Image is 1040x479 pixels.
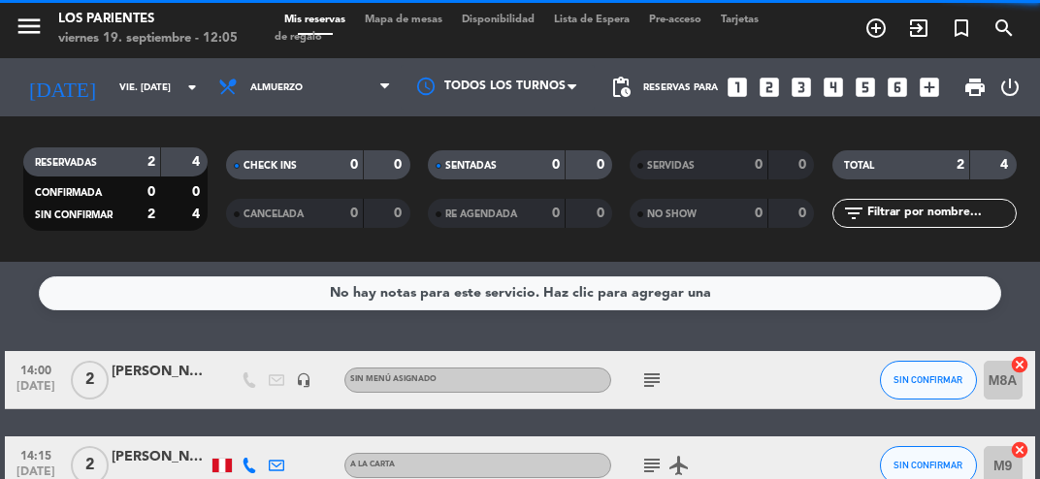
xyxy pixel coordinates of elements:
strong: 0 [192,185,204,199]
i: looks_6 [885,75,910,100]
span: SIN CONFIRMAR [35,210,113,220]
span: 14:00 [12,358,60,380]
strong: 0 [394,207,406,220]
span: CONFIRMADA [35,188,102,198]
i: looks_5 [853,75,878,100]
div: [PERSON_NAME] [112,361,209,383]
strong: 0 [798,207,810,220]
div: Los Parientes [58,10,238,29]
i: cancel [1010,355,1029,374]
i: cancel [1010,440,1029,460]
i: turned_in_not [950,16,973,40]
span: Reservas para [643,82,718,93]
span: SIN CONFIRMAR [894,374,962,385]
span: CANCELADA [244,209,304,219]
strong: 2 [147,208,155,221]
i: add_circle_outline [864,16,888,40]
strong: 0 [552,158,560,172]
i: filter_list [842,202,865,225]
i: menu [15,12,44,41]
i: looks_3 [789,75,814,100]
i: power_settings_new [998,76,1022,99]
span: RE AGENDADA [445,209,517,219]
span: pending_actions [609,76,633,99]
span: Sin menú asignado [350,375,437,383]
button: menu [15,12,44,48]
button: SIN CONFIRMAR [880,361,977,399]
span: [DATE] [12,380,60,402]
span: Mapa de mesas [355,15,452,25]
i: subject [640,368,664,392]
strong: 4 [1000,158,1012,172]
i: exit_to_app [907,16,930,40]
input: Filtrar por nombre... [865,203,1016,224]
i: add_box [917,75,942,100]
strong: 0 [597,207,608,220]
strong: 0 [394,158,406,172]
span: CHECK INS [244,161,297,171]
i: looks_two [757,75,782,100]
strong: 0 [755,207,763,220]
span: Mis reservas [275,15,355,25]
strong: 0 [350,158,358,172]
span: 14:15 [12,443,60,465]
span: RESERVADAS [35,158,97,168]
span: SERVIDAS [647,161,695,171]
i: headset_mic [296,372,311,388]
span: A la carta [350,461,395,468]
span: Almuerzo [250,82,303,93]
div: viernes 19. septiembre - 12:05 [58,29,238,48]
div: [PERSON_NAME] [112,446,209,468]
strong: 0 [755,158,763,172]
i: looks_4 [821,75,846,100]
strong: 0 [350,207,358,220]
span: print [963,76,987,99]
strong: 0 [147,185,155,199]
i: airplanemode_active [667,454,691,477]
span: TOTAL [844,161,874,171]
span: Pre-acceso [639,15,711,25]
strong: 4 [192,208,204,221]
strong: 0 [552,207,560,220]
i: search [992,16,1016,40]
strong: 0 [597,158,608,172]
i: [DATE] [15,67,110,107]
strong: 2 [957,158,964,172]
span: SIN CONFIRMAR [894,460,962,470]
span: Lista de Espera [544,15,639,25]
i: looks_one [725,75,750,100]
span: 2 [71,361,109,399]
strong: 0 [798,158,810,172]
div: LOG OUT [994,58,1025,116]
span: Disponibilidad [452,15,544,25]
i: subject [640,454,664,477]
strong: 4 [192,155,204,169]
div: No hay notas para este servicio. Haz clic para agregar una [330,282,711,304]
strong: 2 [147,155,155,169]
i: arrow_drop_down [180,76,204,99]
span: NO SHOW [647,209,697,219]
span: SENTADAS [445,161,497,171]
